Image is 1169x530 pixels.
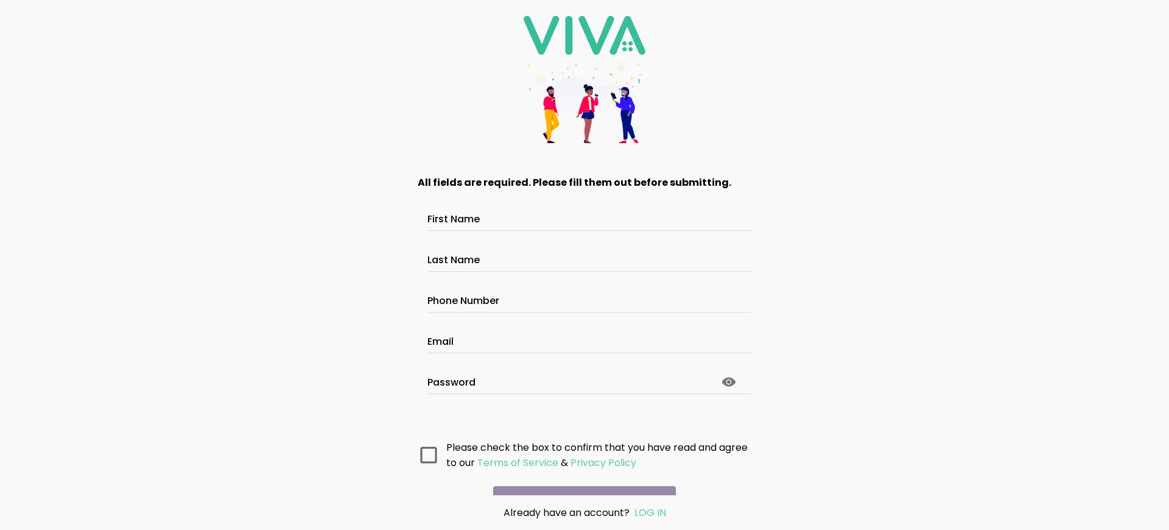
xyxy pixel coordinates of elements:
ion-text: Terms of Service [477,456,558,470]
strong: All fields are required. Please fill them out before submitting. [418,175,731,189]
ion-text: Privacy Policy [570,456,636,470]
a: LOG IN [634,506,666,520]
ion-col: Please check the box to confirm that you have read and agree to our & [443,437,755,473]
div: Already have an account? [442,505,727,520]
